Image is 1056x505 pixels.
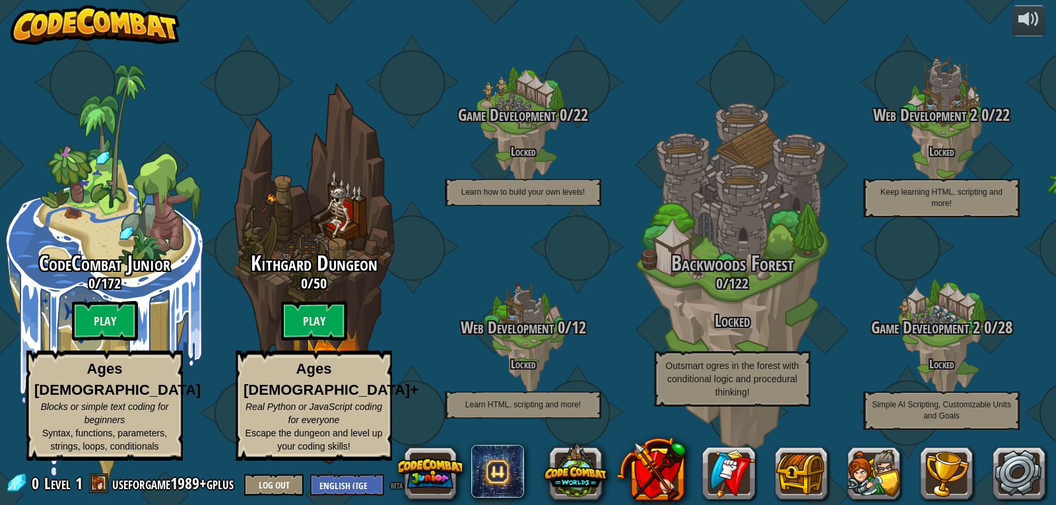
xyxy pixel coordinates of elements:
[42,428,167,452] span: Syntax, functions, parameters, strings, loops, conditionals
[716,273,723,293] span: 0
[244,360,418,397] strong: Ages [DEMOGRAPHIC_DATA]+
[465,400,581,409] span: Learn HTML, scripting and more!
[977,104,989,126] span: 0
[574,104,588,126] span: 22
[729,273,748,293] span: 122
[998,316,1012,339] span: 28
[628,312,837,330] h3: Locked
[556,104,567,126] span: 0
[554,316,565,339] span: 0
[281,301,347,341] btn: Play
[112,473,238,494] a: useforgame1989+gplus
[628,275,837,291] h3: /
[995,104,1010,126] span: 22
[44,473,71,494] span: Level
[301,273,308,293] span: 0
[251,249,378,277] span: Kithgard Dungeon
[671,249,794,277] span: Backwoods Forest
[665,360,799,397] span: Outsmart ogres in the forest with conditional logic and procedural thinking!
[11,5,180,45] img: CodeCombat - Learn how to code by playing a game
[418,145,628,158] h4: Locked
[39,249,170,277] span: CodeCombat Junior
[458,104,556,126] span: Game Development
[837,145,1046,158] h4: Locked
[72,301,138,341] btn: Play
[871,316,980,339] span: Game Development 2
[313,273,327,293] span: 50
[418,319,628,337] h3: /
[461,187,585,197] span: Learn how to build your own levels!
[209,275,418,291] h3: /
[1012,5,1045,36] button: Adjust volume
[837,106,1046,124] h3: /
[88,273,95,293] span: 0
[418,358,628,370] h4: Locked
[872,400,1011,421] span: Simple AI Scripting, Customizable Units and Goals
[246,428,383,452] span: Escape the dungeon and level up your coding skills!
[41,401,169,425] span: Blocks or simple text coding for beginners
[980,316,991,339] span: 0
[461,316,554,339] span: Web Development
[244,474,304,496] button: Log Out
[246,401,382,425] span: Real Python or JavaScript coding for everyone
[32,473,43,494] span: 0
[418,106,628,124] h3: /
[837,319,1046,337] h3: /
[572,316,586,339] span: 12
[209,64,418,483] div: Complete previous world to unlock
[837,358,1046,370] h4: Locked
[391,479,431,491] span: beta levels on
[880,187,1003,208] span: Keep learning HTML, scripting and more!
[873,104,977,126] span: Web Development 2
[34,360,201,397] strong: Ages [DEMOGRAPHIC_DATA]
[101,273,121,293] span: 172
[75,473,82,494] span: 1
